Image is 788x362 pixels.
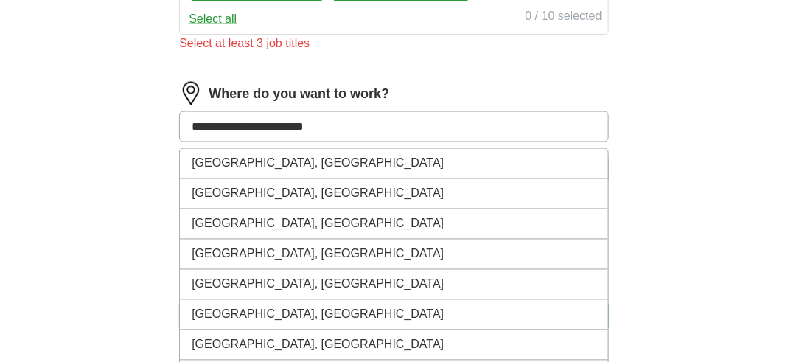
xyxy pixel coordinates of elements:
[180,179,607,209] li: [GEOGRAPHIC_DATA], [GEOGRAPHIC_DATA]
[179,35,608,52] div: Select at least 3 job titles
[180,240,607,270] li: [GEOGRAPHIC_DATA], [GEOGRAPHIC_DATA]
[180,209,607,240] li: [GEOGRAPHIC_DATA], [GEOGRAPHIC_DATA]
[179,82,203,105] img: location.png
[209,84,389,104] label: Where do you want to work?
[180,149,607,179] li: [GEOGRAPHIC_DATA], [GEOGRAPHIC_DATA]
[180,270,607,300] li: [GEOGRAPHIC_DATA], [GEOGRAPHIC_DATA]
[180,300,607,330] li: [GEOGRAPHIC_DATA], [GEOGRAPHIC_DATA]
[180,330,607,361] li: [GEOGRAPHIC_DATA], [GEOGRAPHIC_DATA]
[526,7,602,28] div: 0 / 10 selected
[189,10,237,28] button: Select all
